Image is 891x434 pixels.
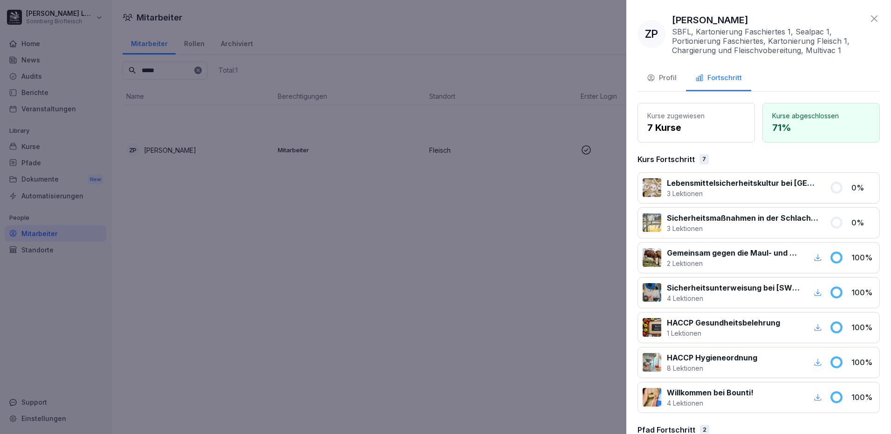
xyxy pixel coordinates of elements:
p: SBFL, Kartonierung Faschiertes 1, Sealpac 1, Portionierung Faschiertes, Kartonierung Fleisch 1, C... [672,27,864,55]
p: 100 % [851,357,875,368]
p: 100 % [851,322,875,333]
div: Fortschritt [695,73,742,83]
p: 0 % [851,182,875,193]
div: ZP [637,20,665,48]
button: Fortschritt [686,66,751,91]
p: [PERSON_NAME] [672,13,748,27]
p: Kurs Fortschritt [637,154,695,165]
p: 8 Lektionen [667,363,757,373]
p: Sicherheitsunterweisung bei [SWIFT_CODE] [667,282,801,293]
p: 100 % [851,252,875,263]
p: Kurse abgeschlossen [772,111,870,121]
div: 7 [699,154,709,164]
p: 4 Lektionen [667,398,754,408]
p: 1 Lektionen [667,328,780,338]
p: 3 Lektionen [667,224,818,233]
p: HACCP Gesundheitsbelehrung [667,317,780,328]
p: 7 Kurse [647,121,745,135]
div: Profil [647,73,677,83]
p: 100 % [851,392,875,403]
p: 3 Lektionen [667,189,818,198]
p: 4 Lektionen [667,293,801,303]
p: Willkommen bei Bounti! [667,387,754,398]
p: Kurse zugewiesen [647,111,745,121]
p: 100 % [851,287,875,298]
button: Profil [637,66,686,91]
p: HACCP Hygieneordnung [667,352,757,363]
p: 0 % [851,217,875,228]
p: 2 Lektionen [667,258,801,268]
p: 71 % [772,121,870,135]
p: Sicherheitsmaßnahmen in der Schlachtung und Zerlegung [667,212,818,224]
p: Lebensmittelsicherheitskultur bei [GEOGRAPHIC_DATA] [667,177,818,189]
p: Gemeinsam gegen die Maul- und Klauenseuche (MKS) [667,247,801,258]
